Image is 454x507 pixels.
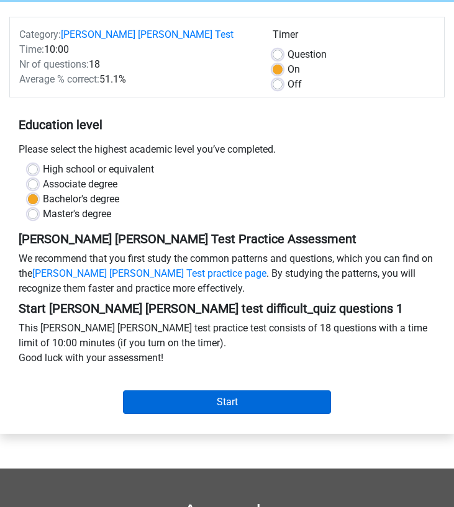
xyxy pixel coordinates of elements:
div: This [PERSON_NAME] [PERSON_NAME] test practice test consists of 18 questions with a time limit of... [9,321,445,370]
a: [PERSON_NAME] [PERSON_NAME] Test [61,29,234,40]
span: Time: [19,43,44,55]
h5: Start [PERSON_NAME] [PERSON_NAME] test difficult_quiz questions 1 [19,301,435,316]
label: High school or equivalent [43,162,154,177]
label: Off [288,77,302,92]
div: 51.1% [10,72,263,87]
h5: Education level [19,112,435,137]
input: Start [123,390,332,414]
span: Category: [19,29,61,40]
label: Associate degree [43,177,117,192]
div: We recommend that you first study the common patterns and questions, which you can find on the . ... [9,251,445,301]
a: [PERSON_NAME] [PERSON_NAME] Test practice page [32,267,266,279]
div: 18 [10,57,263,72]
div: Timer [273,27,435,47]
label: Master's degree [43,207,111,222]
label: On [288,62,300,77]
span: Nr of questions: [19,58,89,70]
label: Bachelor's degree [43,192,119,207]
div: 10:00 [10,42,263,57]
div: Please select the highest academic level you’ve completed. [9,142,445,162]
span: Average % correct: [19,73,99,85]
h5: [PERSON_NAME] [PERSON_NAME] Test Practice Assessment [19,231,435,246]
label: Question [288,47,327,62]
